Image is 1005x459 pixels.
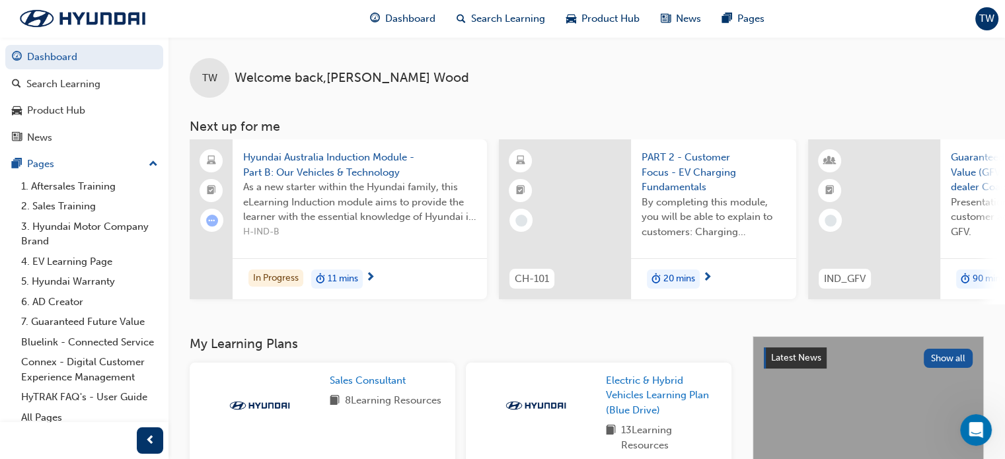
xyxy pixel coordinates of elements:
[16,176,163,197] a: 1. Aftersales Training
[190,336,731,351] h3: My Learning Plans
[825,153,835,170] span: learningResourceType_INSTRUCTOR_LED-icon
[471,11,545,26] span: Search Learning
[202,71,217,86] span: TW
[370,11,380,27] span: guage-icon
[515,215,527,227] span: learningRecordVerb_NONE-icon
[924,349,973,368] button: Show all
[27,157,54,172] div: Pages
[642,195,786,240] span: By completing this module, you will be able to explain to customers: Charging terminology eg; AC ...
[737,11,764,26] span: Pages
[606,373,721,418] a: Electric & Hybrid Vehicles Learning Plan (Blue Drive)
[190,139,487,299] a: Hyundai Australia Induction Module - Part B: Our Vehicles & TechnologyAs a new starter within the...
[16,312,163,332] a: 7. Guaranteed Future Value
[457,11,466,27] span: search-icon
[12,105,22,117] span: car-icon
[168,119,1005,134] h3: Next up for me
[5,42,163,152] button: DashboardSearch LearningProduct HubNews
[973,271,1004,287] span: 90 mins
[825,215,837,227] span: learningRecordVerb_NONE-icon
[365,272,375,284] span: next-icon
[248,269,303,287] div: In Progress
[516,182,525,199] span: booktick-icon
[764,347,973,369] a: Latest NewsShow all
[5,152,163,176] button: Pages
[975,7,998,30] button: TW
[446,5,556,32] a: search-iconSearch Learning
[621,423,721,452] span: 13 Learning Resources
[516,153,525,170] span: learningResourceType_ELEARNING-icon
[581,11,640,26] span: Product Hub
[27,103,85,118] div: Product Hub
[16,196,163,217] a: 2. Sales Training
[650,5,712,32] a: news-iconNews
[500,399,572,412] img: Trak
[825,182,835,199] span: booktick-icon
[12,79,21,90] span: search-icon
[663,271,695,287] span: 20 mins
[16,352,163,387] a: Connex - Digital Customer Experience Management
[26,77,100,92] div: Search Learning
[206,215,218,227] span: learningRecordVerb_ATTEMPT-icon
[5,98,163,123] a: Product Hub
[824,271,866,287] span: IND_GFV
[7,5,159,32] img: Trak
[16,252,163,272] a: 4. EV Learning Page
[702,272,712,284] span: next-icon
[5,125,163,150] a: News
[566,11,576,27] span: car-icon
[960,414,992,446] iframe: Intercom live chat
[235,71,469,86] span: Welcome back , [PERSON_NAME] Wood
[606,374,709,416] span: Electric & Hybrid Vehicles Learning Plan (Blue Drive)
[27,130,52,145] div: News
[722,11,732,27] span: pages-icon
[5,45,163,69] a: Dashboard
[243,150,476,180] span: Hyundai Australia Induction Module - Part B: Our Vehicles & Technology
[642,150,786,195] span: PART 2 - Customer Focus - EV Charging Fundamentals
[515,271,549,287] span: CH-101
[979,11,994,26] span: TW
[16,271,163,292] a: 5. Hyundai Warranty
[223,399,296,412] img: Trak
[712,5,775,32] a: pages-iconPages
[207,182,216,199] span: booktick-icon
[145,433,155,449] span: prev-icon
[149,156,158,173] span: up-icon
[330,373,411,388] a: Sales Consultant
[207,153,216,170] span: laptop-icon
[12,132,22,144] span: news-icon
[385,11,435,26] span: Dashboard
[676,11,701,26] span: News
[651,271,661,288] span: duration-icon
[499,139,796,299] a: CH-101PART 2 - Customer Focus - EV Charging FundamentalsBy completing this module, you will be ab...
[5,72,163,96] a: Search Learning
[345,393,441,409] span: 8 Learning Resources
[606,423,616,452] span: book-icon
[16,332,163,353] a: Bluelink - Connected Service
[771,352,821,363] span: Latest News
[243,225,476,240] span: H-IND-B
[330,393,340,409] span: book-icon
[243,180,476,225] span: As a new starter within the Hyundai family, this eLearning Induction module aims to provide the l...
[661,11,671,27] span: news-icon
[16,407,163,428] a: All Pages
[12,52,22,63] span: guage-icon
[359,5,446,32] a: guage-iconDashboard
[16,387,163,407] a: HyTRAK FAQ's - User Guide
[12,159,22,170] span: pages-icon
[16,292,163,312] a: 6. AD Creator
[556,5,650,32] a: car-iconProduct Hub
[961,271,970,288] span: duration-icon
[16,217,163,252] a: 3. Hyundai Motor Company Brand
[328,271,358,287] span: 11 mins
[316,271,325,288] span: duration-icon
[330,374,406,386] span: Sales Consultant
